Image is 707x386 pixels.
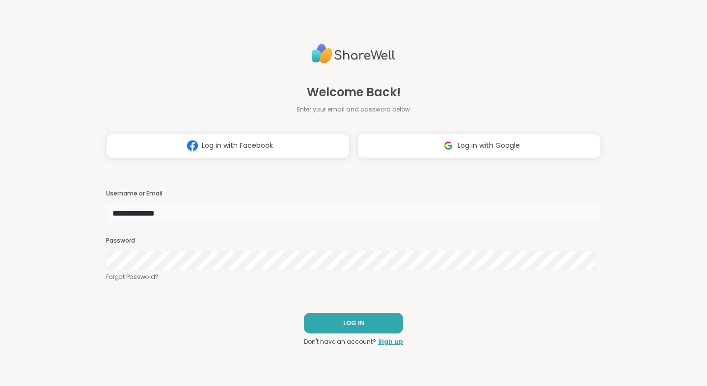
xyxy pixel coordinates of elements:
[106,190,601,198] h3: Username or Email
[106,134,350,158] button: Log in with Facebook
[378,337,403,346] a: Sign up
[312,40,395,68] img: ShareWell Logo
[304,313,403,333] button: LOG IN
[458,140,520,151] span: Log in with Google
[304,337,376,346] span: Don't have an account?
[343,319,364,328] span: LOG IN
[183,137,202,155] img: ShareWell Logomark
[357,134,601,158] button: Log in with Google
[297,105,410,114] span: Enter your email and password below
[307,83,401,101] span: Welcome Back!
[202,140,273,151] span: Log in with Facebook
[106,237,601,245] h3: Password
[106,273,601,281] a: Forgot Password?
[439,137,458,155] img: ShareWell Logomark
